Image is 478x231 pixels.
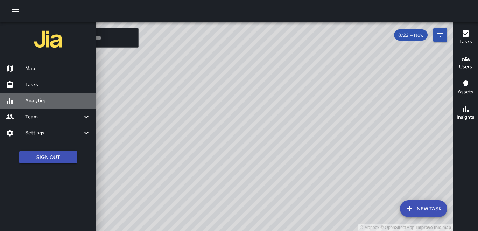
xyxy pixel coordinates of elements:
h6: Tasks [459,38,472,45]
h6: Team [25,113,82,121]
h6: Map [25,65,91,72]
h6: Analytics [25,97,91,105]
h6: Insights [457,113,475,121]
h6: Assets [458,88,473,96]
h6: Settings [25,129,82,137]
h6: Tasks [25,81,91,89]
img: jia-logo [34,25,62,53]
h6: Users [459,63,472,71]
button: Sign Out [19,151,77,164]
button: New Task [400,200,447,217]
